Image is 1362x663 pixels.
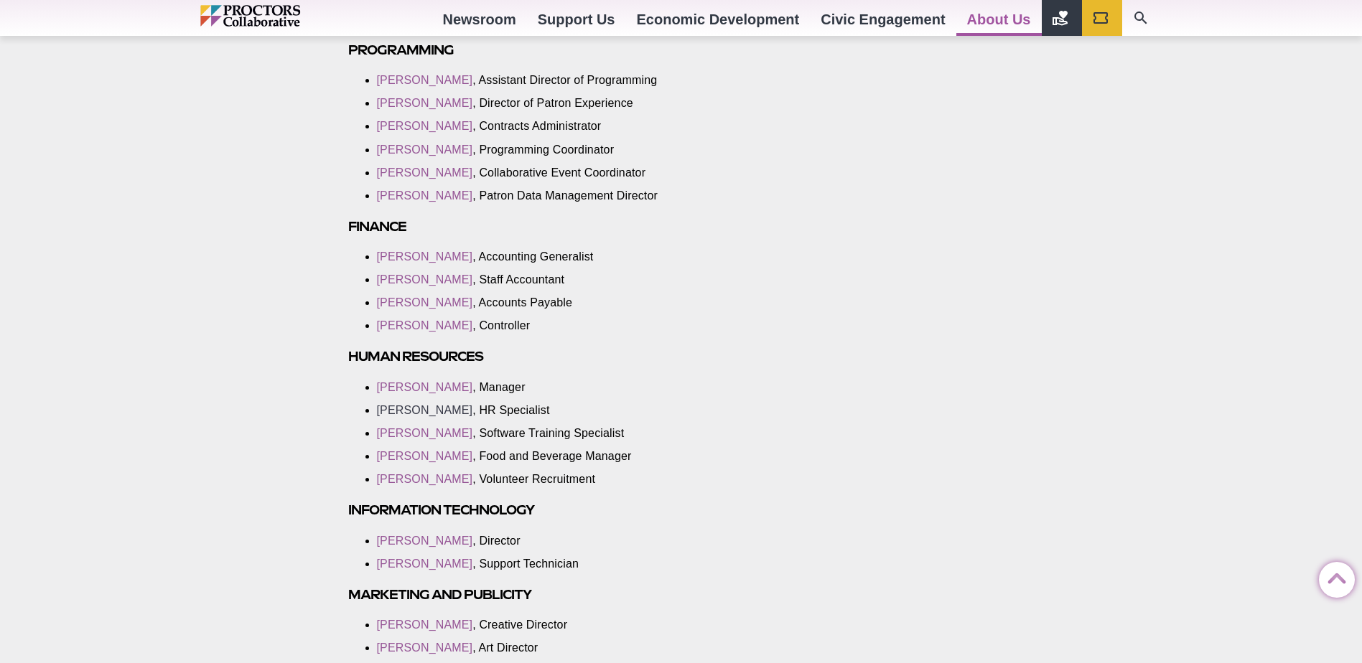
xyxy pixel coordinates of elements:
[377,166,473,179] a: [PERSON_NAME]
[377,272,749,288] li: , Staff Accountant
[377,425,749,441] li: , Software Training Specialist
[377,189,473,202] a: [PERSON_NAME]
[377,142,749,158] li: , Programming Coordinator
[377,72,749,88] li: , Assistant Director of Programming
[377,641,473,654] a: [PERSON_NAME]
[377,95,749,111] li: , Director of Patron Experience
[1319,563,1348,591] a: Back to Top
[377,381,473,393] a: [PERSON_NAME]
[377,448,749,464] li: , Food and Beverage Manager
[377,404,473,416] a: [PERSON_NAME]
[377,380,749,395] li: , Manager
[348,218,770,235] h3: Finance
[377,144,473,156] a: [PERSON_NAME]
[377,319,473,331] a: [PERSON_NAME]
[200,5,362,27] img: Proctors logo
[377,118,749,134] li: , Contracts Administrator
[377,450,473,462] a: [PERSON_NAME]
[377,617,749,633] li: , Creative Director
[377,619,473,631] a: [PERSON_NAME]
[377,558,473,570] a: [PERSON_NAME]
[377,403,749,418] li: , HR Specialist
[377,427,473,439] a: [PERSON_NAME]
[348,348,770,365] h3: Human Resources
[377,318,749,334] li: , Controller
[377,473,473,485] a: [PERSON_NAME]
[377,74,473,86] a: [PERSON_NAME]
[377,120,473,132] a: [PERSON_NAME]
[377,97,473,109] a: [PERSON_NAME]
[377,249,749,265] li: , Accounting Generalist
[377,165,749,181] li: , Collaborative Event Coordinator
[348,42,770,58] h3: Programming
[348,586,770,603] h3: Marketing and Publicity
[377,273,473,286] a: [PERSON_NAME]
[377,533,749,549] li: , Director
[377,250,473,263] a: [PERSON_NAME]
[377,295,749,311] li: , Accounts Payable
[377,556,749,572] li: , Support Technician
[377,471,749,487] li: , Volunteer Recruitment
[348,502,770,518] h3: Information Technology
[377,296,473,309] a: [PERSON_NAME]
[377,535,473,547] a: [PERSON_NAME]
[377,188,749,204] li: , Patron Data Management Director
[377,640,749,656] li: , Art Director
